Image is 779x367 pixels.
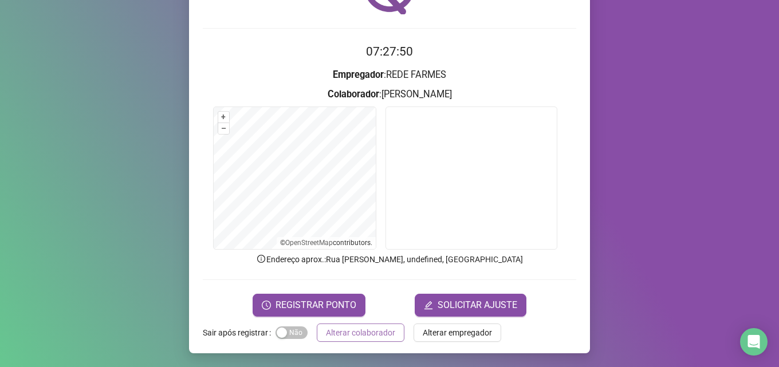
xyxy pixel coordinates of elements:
[326,326,395,339] span: Alterar colaborador
[740,328,768,356] div: Open Intercom Messenger
[218,112,229,123] button: +
[256,254,266,264] span: info-circle
[285,239,333,247] a: OpenStreetMap
[280,239,372,247] li: © contributors.
[203,323,276,342] label: Sair após registrar
[424,301,433,310] span: edit
[423,326,492,339] span: Alterar empregador
[203,87,576,102] h3: : [PERSON_NAME]
[366,45,413,58] time: 07:27:50
[203,68,576,82] h3: : REDE FARMES
[317,323,404,342] button: Alterar colaborador
[414,323,501,342] button: Alterar empregador
[203,253,576,266] p: Endereço aprox. : Rua [PERSON_NAME], undefined, [GEOGRAPHIC_DATA]
[415,294,526,317] button: editSOLICITAR AJUSTE
[438,298,517,312] span: SOLICITAR AJUSTE
[333,69,384,80] strong: Empregador
[276,298,356,312] span: REGISTRAR PONTO
[218,123,229,134] button: –
[262,301,271,310] span: clock-circle
[328,89,379,100] strong: Colaborador
[253,294,365,317] button: REGISTRAR PONTO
